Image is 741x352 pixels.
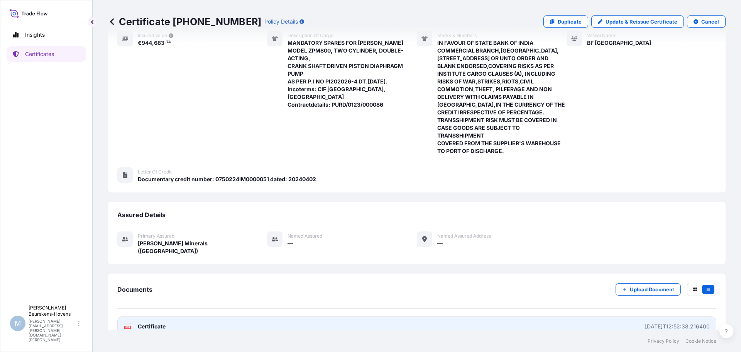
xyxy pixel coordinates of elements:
[108,15,261,28] p: Certificate [PHONE_NUMBER]
[125,326,130,329] text: PDF
[645,323,710,330] div: [DATE]T12:52:38.216400
[25,50,54,58] p: Certificates
[117,286,152,293] span: Documents
[288,39,417,109] span: MANDATORY SPARES FOR [PERSON_NAME] MODEL ZPM800, TWO CYLINDER, DOUBLE-ACTING, CRANK SHAFT DRIVEN ...
[165,41,166,44] span: .
[138,175,316,183] span: Documentary credit number: 0750224IM0000051 dated: 20240402
[25,31,45,39] p: Insights
[616,283,681,296] button: Upload Document
[117,316,716,337] a: PDFCertificate[DATE]T12:52:38.216400
[630,286,674,293] p: Upload Document
[543,15,588,28] a: Duplicate
[117,211,166,219] span: Assured Details
[138,169,172,175] span: Letter of Credit
[7,46,86,62] a: Certificates
[648,338,679,344] a: Privacy Policy
[166,41,171,44] span: 74
[437,240,443,247] span: —
[15,320,21,327] span: M
[687,15,726,28] button: Cancel
[701,18,719,26] p: Cancel
[7,27,86,43] a: Insights
[264,18,298,26] p: Policy Details
[138,323,166,330] span: Certificate
[437,39,567,155] span: IN FAVOUR OF STATE BANK OF INDIA COMMERCIAL BRANCH,[GEOGRAPHIC_DATA], [STREET_ADDRESS] OR UNTO OR...
[606,18,677,26] p: Update & Reissue Certificate
[138,240,267,255] span: [PERSON_NAME] Minerals ([GEOGRAPHIC_DATA])
[685,338,716,344] a: Cookie Notice
[591,15,684,28] a: Update & Reissue Certificate
[437,233,491,239] span: Named Assured Address
[288,233,322,239] span: Named Assured
[29,305,76,317] p: [PERSON_NAME] Beurskens-Hovens
[29,319,76,342] p: [PERSON_NAME][EMAIL_ADDRESS][PERSON_NAME][DOMAIN_NAME][PERSON_NAME]
[138,233,174,239] span: Primary assured
[558,18,582,26] p: Duplicate
[288,240,293,247] span: —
